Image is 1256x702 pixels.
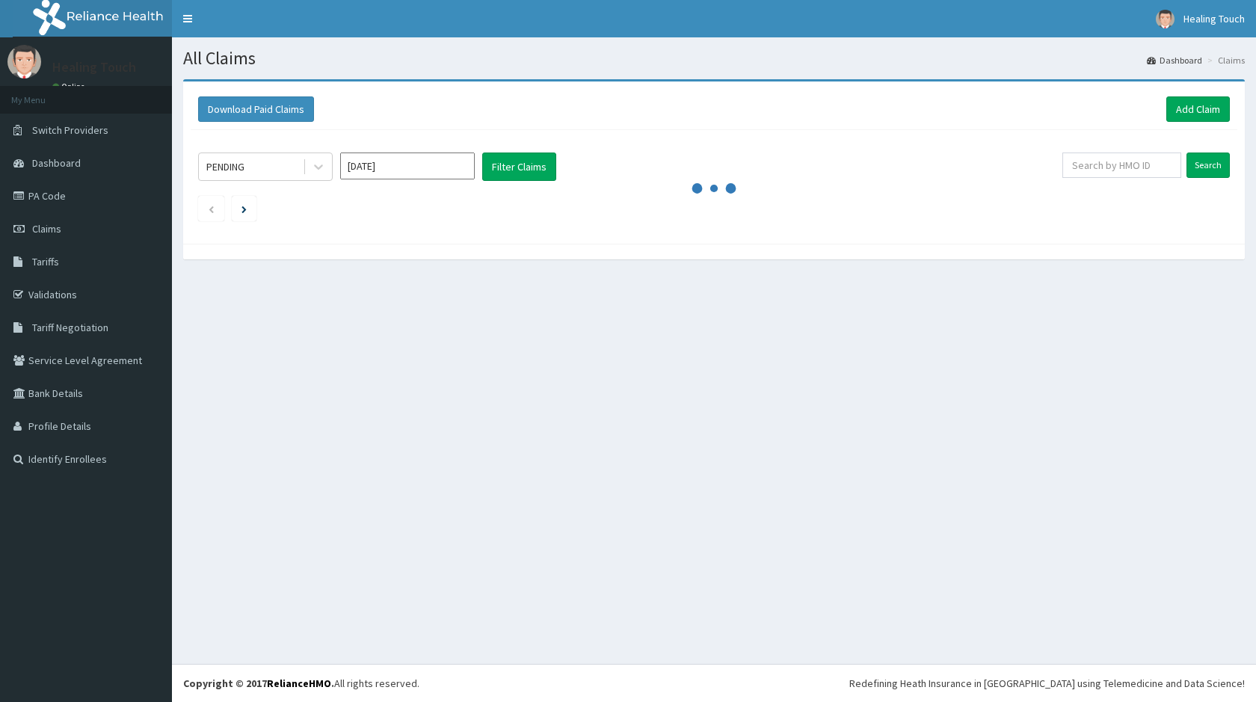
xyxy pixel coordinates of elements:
span: Tariffs [32,255,59,268]
span: Tariff Negotiation [32,321,108,334]
input: Search [1186,153,1230,178]
input: Select Month and Year [340,153,475,179]
a: Add Claim [1166,96,1230,122]
svg: audio-loading [692,166,736,211]
a: Next page [241,202,247,215]
h1: All Claims [183,49,1245,68]
p: Healing Touch [52,61,136,74]
div: PENDING [206,159,244,174]
img: User Image [1156,10,1175,28]
img: User Image [7,45,41,78]
span: Switch Providers [32,123,108,137]
a: RelianceHMO [267,677,331,690]
span: Healing Touch [1183,12,1245,25]
span: Claims [32,222,61,235]
strong: Copyright © 2017 . [183,677,334,690]
input: Search by HMO ID [1062,153,1181,178]
li: Claims [1204,54,1245,67]
footer: All rights reserved. [172,664,1256,702]
a: Dashboard [1147,54,1202,67]
div: Redefining Heath Insurance in [GEOGRAPHIC_DATA] using Telemedicine and Data Science! [849,676,1245,691]
a: Online [52,81,88,92]
span: Dashboard [32,156,81,170]
button: Download Paid Claims [198,96,314,122]
a: Previous page [208,202,215,215]
button: Filter Claims [482,153,556,181]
